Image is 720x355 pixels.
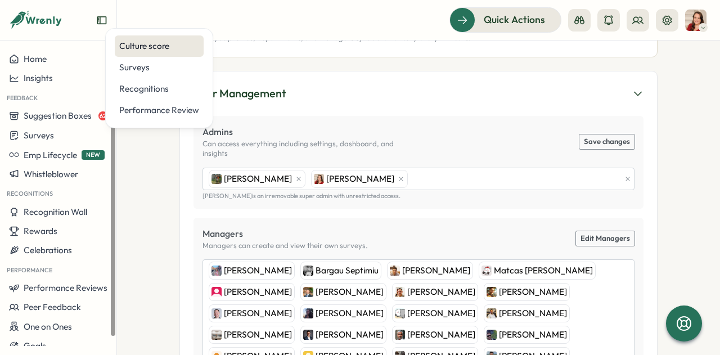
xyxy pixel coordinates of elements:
span: Goals [24,340,46,351]
span: Surveys [24,130,54,141]
span: Bargau Septimiu [316,264,379,277]
p: Can access everything including settings, dashboard, and insights [202,139,418,159]
img: Parasca Andi [211,330,222,340]
span: Suggestion Boxes [24,110,92,121]
img: mark hornsey [211,174,222,184]
span: Home [24,53,47,64]
span: [PERSON_NAME] [316,286,384,298]
span: [PERSON_NAME] [326,173,394,185]
img: Safwat Al-Shokairy [487,308,497,318]
img: Matin Nayob [390,266,400,276]
span: [PERSON_NAME] [224,329,292,341]
span: 62 [98,111,107,120]
span: [PERSON_NAME] [316,307,384,320]
span: Quick Actions [484,12,545,27]
span: [PERSON_NAME] [499,307,567,320]
img: Sophie Ashbury [685,10,706,31]
img: Sophie Ashbury [314,174,324,184]
span: [PERSON_NAME] [499,286,567,298]
button: Expand sidebar [96,15,107,26]
span: [PERSON_NAME] [407,307,475,320]
p: [PERSON_NAME] is an irremovable super admin with unrestricted access. [202,192,634,200]
div: Surveys [119,61,199,74]
img: Axel Ramponi [303,330,313,340]
div: User Management [193,85,286,102]
span: Recognition Wall [24,206,87,217]
span: [PERSON_NAME] [499,329,567,341]
button: User Management [193,85,643,102]
span: [PERSON_NAME] [407,286,475,298]
img: Venkatesan Sathyamurthy [395,330,405,340]
span: Peer Feedback [24,302,81,312]
button: Save changes [579,134,634,149]
span: [PERSON_NAME] [224,286,292,298]
a: Recognitions [115,78,204,100]
img: Camilla Gilchrist [303,308,313,318]
a: Surveys [115,57,204,78]
img: Bargau Septimiu [303,266,313,276]
span: Emp Lifecycle [24,150,77,160]
img: Felix Lau [211,308,222,318]
span: Celebrations [24,245,72,255]
span: [PERSON_NAME] [224,264,292,277]
div: Recognitions [119,83,199,95]
p: Admins [202,125,418,139]
span: NEW [82,150,105,160]
span: [PERSON_NAME] [316,329,384,341]
p: Managers can create and view their own surveys. [202,241,368,251]
span: Insights [24,73,53,83]
span: Whistleblower [24,169,78,179]
span: [PERSON_NAME] [402,264,470,277]
span: Performance Reviews [24,282,107,293]
span: One on Ones [24,321,72,332]
p: Managers [202,227,368,241]
span: Matcas [PERSON_NAME] [494,264,593,277]
img: Matcas Viorel [481,266,492,276]
a: Edit Managers [576,231,634,246]
img: Thomas Rogers [487,287,497,297]
img: Giuseppe D'Elia [487,330,497,340]
div: Performance Review [119,104,199,116]
img: Alejandro Chicoma [395,287,405,297]
a: Performance Review [115,100,204,121]
button: Quick Actions [449,7,561,32]
span: [PERSON_NAME] [224,307,292,320]
span: Rewards [24,226,57,236]
a: Culture score [115,35,204,57]
img: Tamsin Colsey [211,266,222,276]
span: [PERSON_NAME] [407,329,475,341]
img: akira yamamura [303,287,313,297]
span: [PERSON_NAME] [224,173,292,185]
div: Culture score [119,40,199,52]
img: Teodora Bejenariu [211,287,222,297]
img: Bucur Daniel [395,308,405,318]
